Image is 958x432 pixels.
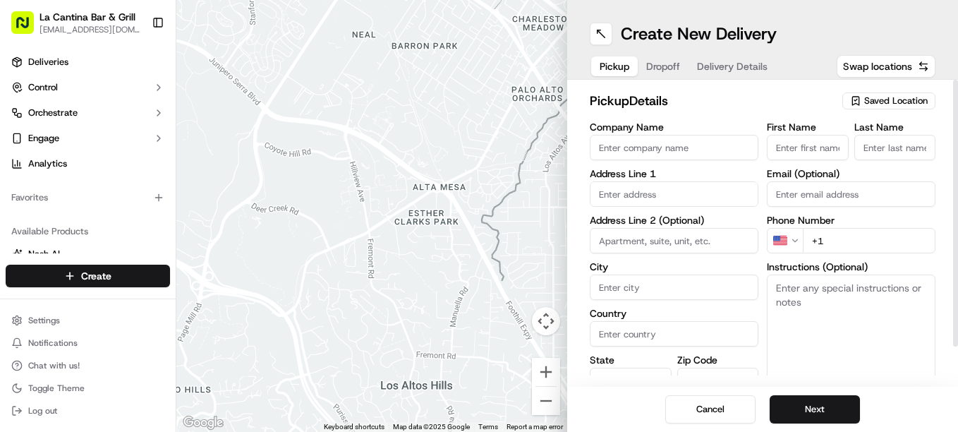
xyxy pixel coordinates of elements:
[590,181,758,207] input: Enter address
[44,257,114,268] span: [PERSON_NAME]
[8,310,114,335] a: 📗Knowledge Base
[507,423,563,431] a: Report a map error
[28,132,59,145] span: Engage
[6,311,170,330] button: Settings
[6,333,170,353] button: Notifications
[28,258,40,269] img: 1736555255976-a54dd68f-1ca7-489b-9aae-adbdc363a1c4
[180,414,226,432] img: Google
[532,307,560,335] button: Map camera controls
[133,316,226,330] span: API Documentation
[590,135,758,160] input: Enter company name
[44,219,103,230] span: Regen Pajulas
[854,122,936,132] label: Last Name
[767,122,849,132] label: First Name
[28,248,60,260] span: Nash AI
[37,91,254,106] input: Got a question? Start typing here...
[697,59,768,73] span: Delivery Details
[11,248,164,260] a: Nash AI
[6,243,170,265] button: Nash AI
[324,422,384,432] button: Keyboard shortcuts
[219,181,257,198] button: See all
[6,152,170,175] a: Analytics
[842,91,935,111] button: Saved Location
[837,55,935,78] button: Swap locations
[854,135,936,160] input: Enter last name
[240,139,257,156] button: Start new chat
[6,220,170,243] div: Available Products
[590,355,672,365] label: State
[478,423,498,431] a: Terms (opens in new tab)
[770,395,860,424] button: Next
[803,228,935,253] input: Enter phone number
[14,205,37,228] img: Regen Pajulas
[767,262,935,272] label: Instructions (Optional)
[6,186,170,209] div: Favorites
[14,56,257,79] p: Welcome 👋
[28,315,60,326] span: Settings
[28,316,108,330] span: Knowledge Base
[6,51,170,73] a: Deliveries
[28,56,68,68] span: Deliveries
[63,149,194,160] div: We're available if you need us!
[6,127,170,150] button: Engage
[14,317,25,328] div: 📗
[28,220,40,231] img: 1736555255976-a54dd68f-1ca7-489b-9aae-adbdc363a1c4
[6,102,170,124] button: Orchestrate
[864,95,928,107] span: Saved Location
[114,310,232,335] a: 💻API Documentation
[180,414,226,432] a: Open this area in Google Maps (opens a new window)
[590,368,672,393] input: Enter state
[767,215,935,225] label: Phone Number
[532,358,560,386] button: Zoom in
[14,184,95,195] div: Past conversations
[14,244,37,266] img: Masood Aslam
[646,59,680,73] span: Dropoff
[114,219,143,230] span: [DATE]
[28,337,78,349] span: Notifications
[590,215,758,225] label: Address Line 2 (Optional)
[117,257,122,268] span: •
[843,59,912,73] span: Swap locations
[6,6,146,40] button: La Cantina Bar & Grill[EMAIL_ADDRESS][DOMAIN_NAME]
[40,10,135,24] span: La Cantina Bar & Grill
[106,219,111,230] span: •
[6,356,170,376] button: Chat with us!
[6,378,170,398] button: Toggle Theme
[590,262,758,272] label: City
[677,355,759,365] label: Zip Code
[28,405,57,416] span: Log out
[600,59,629,73] span: Pickup
[28,157,67,170] span: Analytics
[99,327,171,338] a: Powered byPylon
[63,135,231,149] div: Start new chat
[119,317,131,328] div: 💻
[14,14,42,42] img: Nash
[590,122,758,132] label: Company Name
[6,76,170,99] button: Control
[28,81,58,94] span: Control
[14,135,40,160] img: 1736555255976-a54dd68f-1ca7-489b-9aae-adbdc363a1c4
[590,308,758,318] label: Country
[767,169,935,179] label: Email (Optional)
[621,23,777,45] h1: Create New Delivery
[81,269,111,283] span: Create
[590,275,758,300] input: Enter city
[28,383,85,394] span: Toggle Theme
[140,328,171,338] span: Pylon
[677,368,759,393] input: Enter zip code
[28,360,80,371] span: Chat with us!
[40,24,140,35] button: [EMAIL_ADDRESS][DOMAIN_NAME]
[590,321,758,347] input: Enter country
[30,135,55,160] img: 9188753566659_6852d8bf1fb38e338040_72.png
[590,91,834,111] h2: pickup Details
[125,257,154,268] span: [DATE]
[532,387,560,415] button: Zoom out
[767,135,849,160] input: Enter first name
[28,107,78,119] span: Orchestrate
[6,265,170,287] button: Create
[6,401,170,421] button: Log out
[590,169,758,179] label: Address Line 1
[767,181,935,207] input: Enter email address
[393,423,470,431] span: Map data ©2025 Google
